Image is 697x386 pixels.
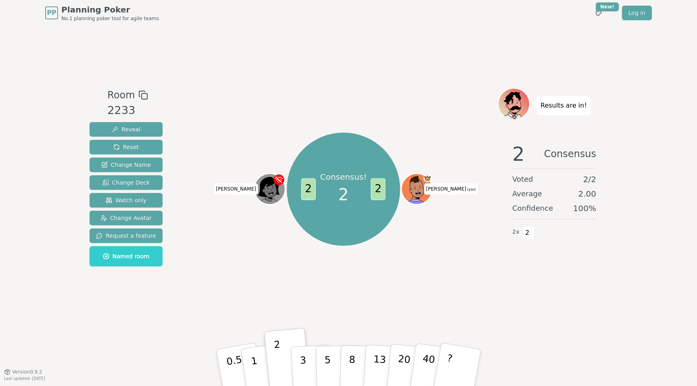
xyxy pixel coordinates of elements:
button: Change Deck [90,175,163,190]
span: Average [512,188,542,199]
button: Change Avatar [90,211,163,225]
span: No.1 planning poker tool for agile teams [61,15,159,22]
button: Reveal [90,122,163,137]
span: Reveal [112,125,140,133]
span: Room [107,88,135,102]
span: 2.00 [578,188,596,199]
span: Click to change your name [214,183,258,195]
span: 2 [371,178,386,200]
a: PPPlanning PokerNo.1 planning poker tool for agile teams [45,4,159,22]
span: Click to change your name [424,183,478,195]
span: 2 x [512,228,520,237]
button: Watch only [90,193,163,208]
p: 2 [273,339,284,383]
button: Version0.9.2 [4,369,42,375]
span: Change Name [101,161,151,169]
span: Change Avatar [100,214,152,222]
span: Voted [512,174,533,185]
span: Confidence [512,203,553,214]
span: Version 0.9.2 [12,369,42,375]
a: Log in [622,6,652,20]
span: 2 [338,183,348,207]
button: Named room [90,246,163,266]
button: New! [591,6,606,20]
button: Change Name [90,158,163,172]
span: 2 [512,144,525,164]
span: 2 [301,178,316,200]
span: Change Deck [102,178,150,187]
span: Watch only [106,196,147,204]
p: Results are in! [540,100,587,111]
span: Last updated: [DATE] [4,376,45,381]
span: Request a feature [96,232,156,240]
span: 100 % [573,203,596,214]
span: Evan is the host [424,174,432,182]
span: (you) [466,188,476,191]
span: Named room [103,252,149,260]
div: 2233 [107,102,148,119]
span: 2 / 2 [583,174,596,185]
p: Consensus! [320,171,367,183]
div: New! [596,2,619,11]
span: Consensus [544,144,596,164]
button: Request a feature [90,228,163,243]
span: PP [47,8,56,18]
span: Planning Poker [61,4,159,15]
span: 2 [523,226,532,240]
button: Click to change your avatar [403,174,432,203]
span: Reset [113,143,139,151]
button: Reset [90,140,163,154]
